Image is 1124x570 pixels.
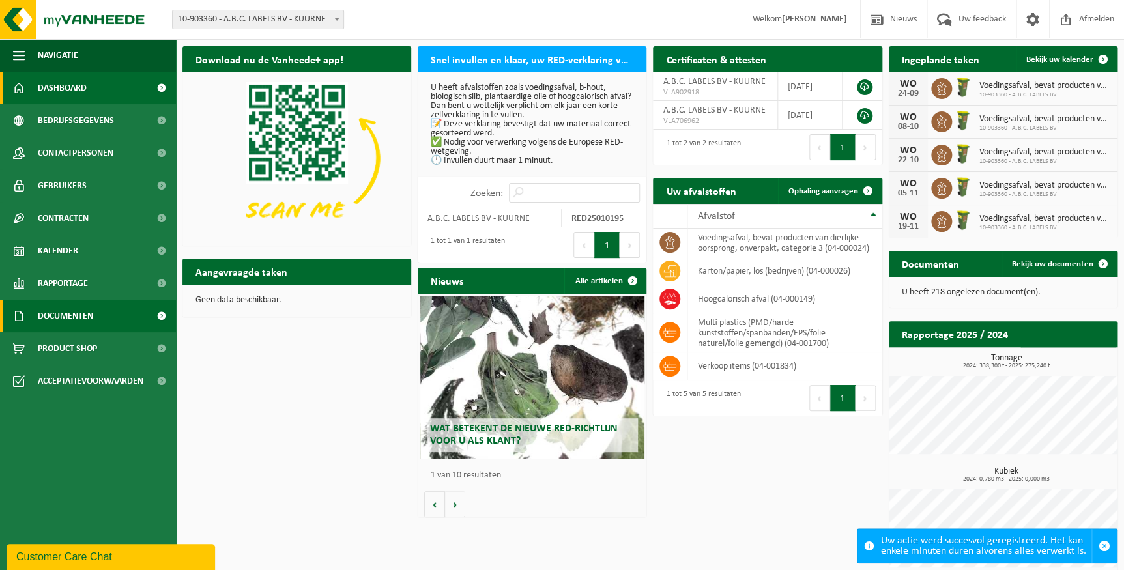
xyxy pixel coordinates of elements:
[653,46,779,72] h2: Certificaten & attesten
[659,133,740,162] div: 1 tot 2 van 2 resultaten
[979,180,1111,191] span: Voedingsafval, bevat producten van dierlijke oorsprong, onverpakt, categorie 3
[663,116,768,126] span: VLA706962
[979,114,1111,124] span: Voedingsafval, bevat producten van dierlijke oorsprong, onverpakt, categorie 3
[38,267,88,300] span: Rapportage
[952,76,974,98] img: WB-0060-HPE-GN-50
[979,191,1111,199] span: 10-903360 - A.B.C. LABELS BV
[952,176,974,198] img: WB-0060-HPE-GN-50
[895,89,921,98] div: 24-09
[687,257,882,285] td: karton/papier, los (bedrijven) (04-000026)
[430,423,618,446] span: Wat betekent de nieuwe RED-richtlijn voor u als klant?
[782,14,847,24] strong: [PERSON_NAME]
[979,91,1111,99] span: 10-903360 - A.B.C. LABELS BV
[687,285,882,313] td: hoogcalorisch afval (04-000149)
[663,106,765,115] span: A.B.C. LABELS BV - KUURNE
[809,134,830,160] button: Previous
[1012,260,1093,268] span: Bekijk uw documenten
[687,352,882,380] td: verkoop items (04-001834)
[895,156,921,165] div: 22-10
[830,134,856,160] button: 1
[38,235,78,267] span: Kalender
[952,109,974,132] img: WB-0060-HPE-GN-50
[431,83,633,165] p: U heeft afvalstoffen zoals voedingsafval, b-hout, biologisch slib, plantaardige olie of hoogcalor...
[895,79,921,89] div: WO
[895,476,1117,483] span: 2024: 0,780 m3 - 2025: 0,000 m3
[1016,46,1116,72] a: Bekijk uw kalender
[470,188,502,199] label: Zoeken:
[182,259,300,284] h2: Aangevraagde taken
[895,354,1117,369] h3: Tonnage
[979,147,1111,158] span: Voedingsafval, bevat producten van dierlijke oorsprong, onverpakt, categorie 3
[38,137,113,169] span: Contactpersonen
[979,81,1111,91] span: Voedingsafval, bevat producten van dierlijke oorsprong, onverpakt, categorie 3
[418,268,476,293] h2: Nieuws
[445,491,465,517] button: Volgende
[424,491,445,517] button: Vorige
[889,46,992,72] h2: Ingeplande taken
[659,384,740,412] div: 1 tot 5 van 5 resultaten
[173,10,343,29] span: 10-903360 - A.B.C. LABELS BV - KUURNE
[895,145,921,156] div: WO
[38,72,87,104] span: Dashboard
[182,72,411,244] img: Download de VHEPlus App
[7,541,218,570] iframe: chat widget
[895,222,921,231] div: 19-11
[889,251,972,276] h2: Documenten
[1026,55,1093,64] span: Bekijk uw kalender
[420,296,644,459] a: Wat betekent de nieuwe RED-richtlijn voor u als klant?
[38,39,78,72] span: Navigatie
[856,134,876,160] button: Next
[809,385,830,411] button: Previous
[895,363,1117,369] span: 2024: 338,300 t - 2025: 275,240 t
[182,46,356,72] h2: Download nu de Vanheede+ app!
[856,385,876,411] button: Next
[38,332,97,365] span: Product Shop
[881,529,1091,563] div: Uw actie werd succesvol geregistreerd. Het kan enkele minuten duren alvorens alles verwerkt is.
[979,214,1111,224] span: Voedingsafval, bevat producten van dierlijke oorsprong, onverpakt, categorie 3
[687,229,882,257] td: voedingsafval, bevat producten van dierlijke oorsprong, onverpakt, categorie 3 (04-000024)
[418,46,646,72] h2: Snel invullen en klaar, uw RED-verklaring voor 2025
[697,211,734,221] span: Afvalstof
[952,209,974,231] img: WB-0060-HPE-GN-50
[564,268,645,294] a: Alle artikelen
[38,169,87,202] span: Gebruikers
[895,189,921,198] div: 05-11
[1020,347,1116,373] a: Bekijk rapportage
[979,124,1111,132] span: 10-903360 - A.B.C. LABELS BV
[38,104,114,137] span: Bedrijfsgegevens
[895,122,921,132] div: 08-10
[38,365,143,397] span: Acceptatievoorwaarden
[778,178,881,204] a: Ophaling aanvragen
[778,72,843,101] td: [DATE]
[830,385,856,411] button: 1
[424,231,505,259] div: 1 tot 1 van 1 resultaten
[594,232,620,258] button: 1
[979,224,1111,232] span: 10-903360 - A.B.C. LABELS BV
[952,143,974,165] img: WB-0060-HPE-GN-50
[431,471,640,480] p: 1 van 10 resultaten
[979,158,1111,165] span: 10-903360 - A.B.C. LABELS BV
[895,467,1117,483] h3: Kubiek
[571,214,624,223] strong: RED25010195
[889,321,1021,347] h2: Rapportage 2025 / 2024
[895,178,921,189] div: WO
[895,112,921,122] div: WO
[620,232,640,258] button: Next
[418,209,562,227] td: A.B.C. LABELS BV - KUURNE
[195,296,398,305] p: Geen data beschikbaar.
[902,288,1104,297] p: U heeft 218 ongelezen document(en).
[687,313,882,352] td: multi plastics (PMD/harde kunststoffen/spanbanden/EPS/folie naturel/folie gemengd) (04-001700)
[172,10,344,29] span: 10-903360 - A.B.C. LABELS BV - KUURNE
[653,178,749,203] h2: Uw afvalstoffen
[663,87,768,98] span: VLA902918
[38,202,89,235] span: Contracten
[573,232,594,258] button: Previous
[788,187,858,195] span: Ophaling aanvragen
[778,101,843,130] td: [DATE]
[663,77,765,87] span: A.B.C. LABELS BV - KUURNE
[38,300,93,332] span: Documenten
[1002,251,1116,277] a: Bekijk uw documenten
[895,212,921,222] div: WO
